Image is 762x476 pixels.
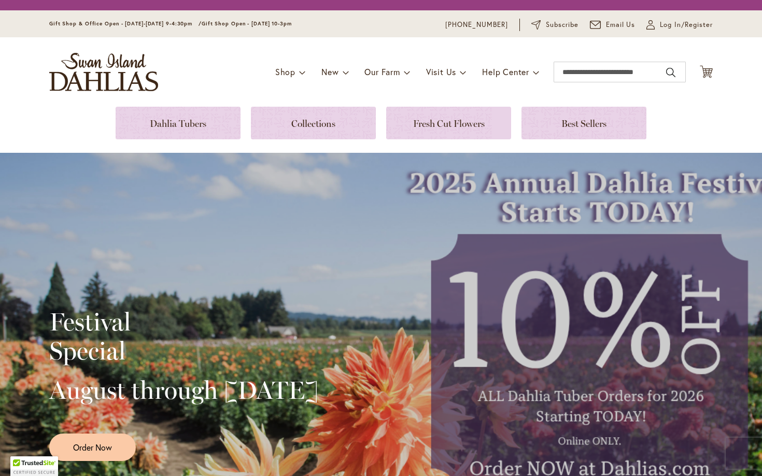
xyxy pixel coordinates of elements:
a: Log In/Register [646,20,713,30]
h2: Festival Special [49,307,318,365]
a: Email Us [590,20,636,30]
span: Help Center [482,66,529,77]
span: Our Farm [364,66,400,77]
span: Gift Shop & Office Open - [DATE]-[DATE] 9-4:30pm / [49,20,202,27]
span: Visit Us [426,66,456,77]
h2: August through [DATE] [49,376,318,405]
span: Subscribe [546,20,578,30]
a: Subscribe [531,20,578,30]
span: Shop [275,66,295,77]
a: Order Now [49,434,136,461]
a: [PHONE_NUMBER] [445,20,508,30]
button: Search [666,64,675,81]
a: store logo [49,53,158,91]
span: Email Us [606,20,636,30]
span: New [321,66,338,77]
span: Gift Shop Open - [DATE] 10-3pm [202,20,292,27]
span: Log In/Register [660,20,713,30]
